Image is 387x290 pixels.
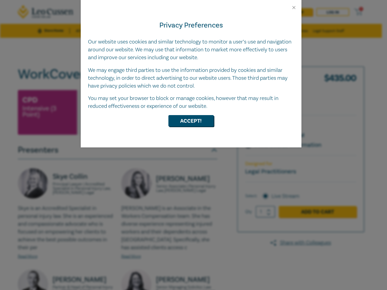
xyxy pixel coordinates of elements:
button: Close [291,5,297,10]
p: We may engage third parties to use the information provided by cookies and similar technology, in... [88,66,294,90]
h4: Privacy Preferences [88,20,294,31]
p: Our website uses cookies and similar technology to monitor a user’s use and navigation around our... [88,38,294,62]
p: You may set your browser to block or manage cookies, however that may result in reduced effective... [88,95,294,110]
button: Accept! [168,115,214,127]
